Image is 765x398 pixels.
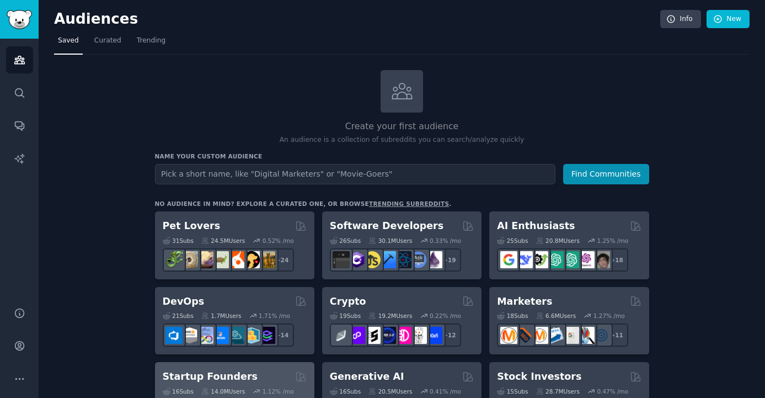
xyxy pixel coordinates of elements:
[597,237,628,245] div: 1.25 % /mo
[430,237,461,245] div: 0.33 % /mo
[438,248,461,272] div: + 19
[333,327,350,344] img: ethfinance
[94,36,121,46] span: Curated
[425,251,442,268] img: elixir
[348,251,365,268] img: csharp
[577,251,595,268] img: OpenAIDev
[155,164,555,184] input: Pick a short name, like "Digital Marketers" or "Movie-Goers"
[155,120,649,134] h2: Create your first audience
[155,200,452,208] div: No audience in mind? Explore a curated one, or browse .
[369,200,449,207] a: trending subreddits
[379,251,396,268] img: iOSProgramming
[497,312,528,320] div: 18 Sub s
[212,327,229,344] img: DevOpsLinks
[165,251,183,268] img: herpetology
[363,327,381,344] img: ethstaker
[54,10,660,28] h2: Audiences
[137,36,165,46] span: Trending
[536,237,580,245] div: 20.8M Users
[263,237,294,245] div: 0.52 % /mo
[379,327,396,344] img: web3
[163,370,258,384] h2: Startup Founders
[707,10,750,29] a: New
[196,251,213,268] img: leopardgeckos
[368,312,412,320] div: 19.2M Users
[227,327,244,344] img: platformengineering
[547,251,564,268] img: chatgpt_promptDesign
[394,251,411,268] img: reactnative
[605,248,628,272] div: + 18
[333,251,350,268] img: software
[363,251,381,268] img: learnjavascript
[597,388,628,395] div: 0.47 % /mo
[547,327,564,344] img: Emailmarketing
[330,295,366,309] h2: Crypto
[163,219,221,233] h2: Pet Lovers
[430,388,461,395] div: 0.41 % /mo
[212,251,229,268] img: turtle
[497,370,581,384] h2: Stock Investors
[181,251,198,268] img: ballpython
[263,388,294,395] div: 1.12 % /mo
[430,312,461,320] div: 0.22 % /mo
[330,370,404,384] h2: Generative AI
[165,327,183,344] img: azuredevops
[562,327,579,344] img: googleads
[258,327,275,344] img: PlatformEngineers
[425,327,442,344] img: defi_
[54,32,83,55] a: Saved
[593,327,610,344] img: OnlineMarketing
[563,164,649,184] button: Find Communities
[438,323,461,347] div: + 12
[330,219,443,233] h2: Software Developers
[593,251,610,268] img: ArtificalIntelligence
[500,327,517,344] img: content_marketing
[163,312,194,320] div: 21 Sub s
[531,327,548,344] img: AskMarketing
[271,248,294,272] div: + 24
[58,36,79,46] span: Saved
[497,219,575,233] h2: AI Enthusiasts
[330,312,361,320] div: 19 Sub s
[163,295,205,309] h2: DevOps
[163,237,194,245] div: 31 Sub s
[201,237,245,245] div: 24.5M Users
[497,237,528,245] div: 25 Sub s
[394,327,411,344] img: defiblockchain
[500,251,517,268] img: GoogleGeminiAI
[7,10,32,29] img: GummySearch logo
[155,135,649,145] p: An audience is a collection of subreddits you can search/analyze quickly
[259,312,290,320] div: 1.71 % /mo
[605,323,628,347] div: + 11
[368,237,412,245] div: 30.1M Users
[497,295,552,309] h2: Marketers
[163,388,194,395] div: 16 Sub s
[227,251,244,268] img: cockatiel
[243,327,260,344] img: aws_cdk
[330,237,361,245] div: 26 Sub s
[330,388,361,395] div: 16 Sub s
[593,312,625,320] div: 1.27 % /mo
[155,152,649,160] h3: Name your custom audience
[562,251,579,268] img: chatgpt_prompts_
[196,327,213,344] img: Docker_DevOps
[258,251,275,268] img: dogbreed
[368,388,412,395] div: 20.5M Users
[577,327,595,344] img: MarketingResearch
[660,10,701,29] a: Info
[497,388,528,395] div: 15 Sub s
[181,327,198,344] img: AWS_Certified_Experts
[531,251,548,268] img: AItoolsCatalog
[410,327,427,344] img: CryptoNews
[516,327,533,344] img: bigseo
[243,251,260,268] img: PetAdvice
[516,251,533,268] img: DeepSeek
[90,32,125,55] a: Curated
[536,388,580,395] div: 28.7M Users
[133,32,169,55] a: Trending
[271,323,294,347] div: + 14
[410,251,427,268] img: AskComputerScience
[201,312,242,320] div: 1.7M Users
[201,388,245,395] div: 14.0M Users
[536,312,576,320] div: 6.6M Users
